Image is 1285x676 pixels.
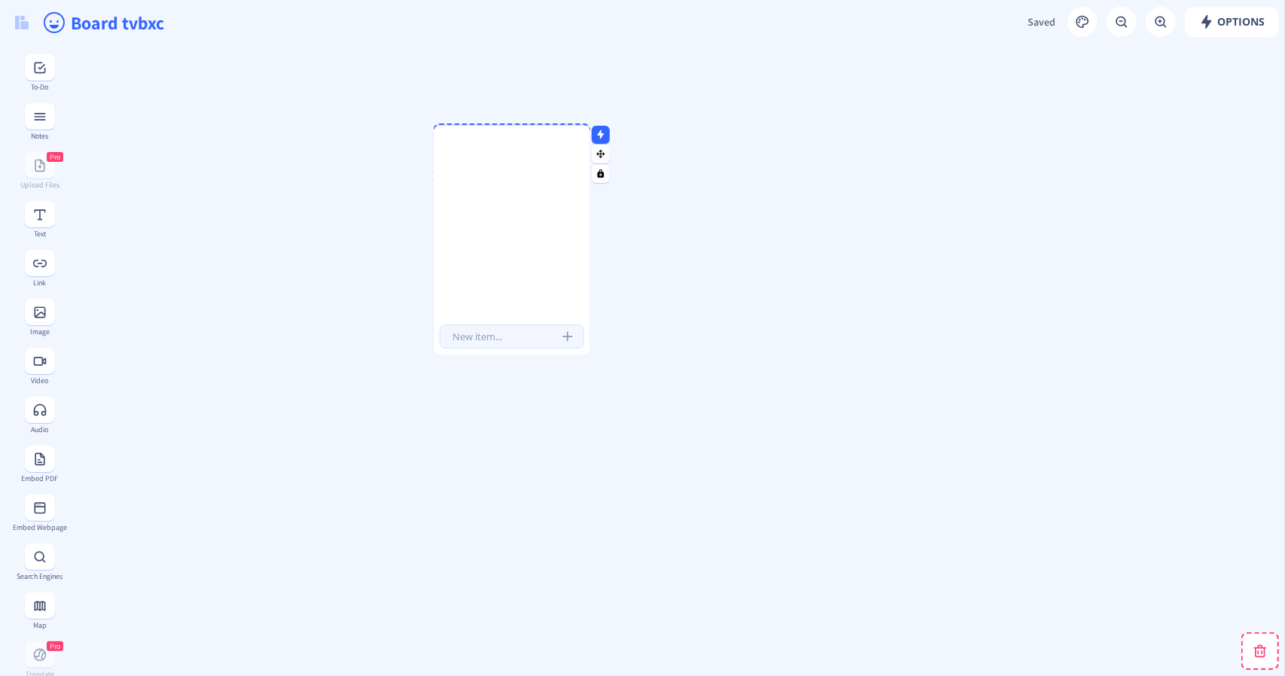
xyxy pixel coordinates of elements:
span: Pro [50,152,60,162]
div: Video [12,376,67,385]
span: Saved [1028,15,1055,29]
div: Text [12,230,67,238]
span: Pro [50,641,60,651]
span: Options [1199,16,1265,28]
div: Search Engines [12,572,67,580]
button: Options [1185,7,1279,37]
div: Map [12,621,67,629]
div: Embed PDF [12,474,67,483]
div: To-Do [12,83,67,91]
div: Link [12,279,67,287]
div: Audio [12,425,67,434]
img: logo.svg [15,16,29,29]
div: Notes [12,132,67,140]
div: Image [12,327,67,336]
div: Embed Webpage [12,523,67,531]
input: New item... [440,324,584,349]
ion-icon: happy outline [42,11,66,35]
